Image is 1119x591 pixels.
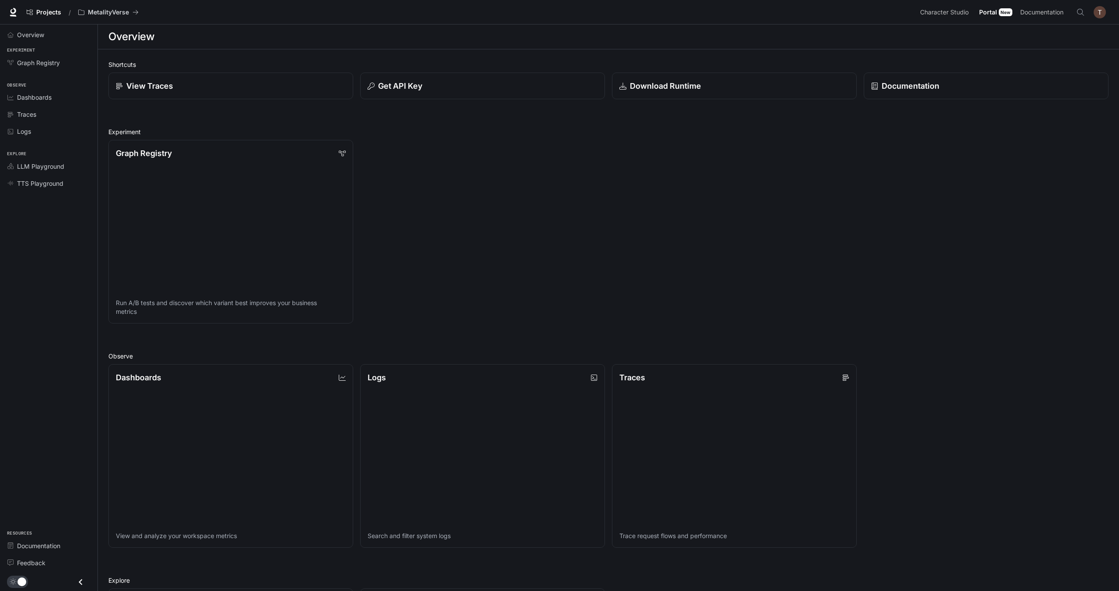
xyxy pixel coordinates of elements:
a: Character Studio [917,3,975,21]
p: Download Runtime [630,80,701,92]
a: DashboardsView and analyze your workspace metrics [108,364,353,548]
button: Open Command Menu [1072,3,1089,21]
p: View and analyze your workspace metrics [116,532,346,540]
p: Trace request flows and performance [619,532,849,540]
p: Documentation [882,80,939,92]
div: New [999,8,1012,16]
span: Dark mode toggle [17,577,26,586]
button: Close drawer [71,573,90,591]
a: PortalNew [976,3,1016,21]
span: LLM Playground [17,162,64,171]
span: Projects [36,9,61,16]
a: Download Runtime [612,73,857,99]
h2: Explore [108,576,1109,585]
a: TTS Playground [3,176,94,191]
span: Feedback [17,558,45,567]
a: LogsSearch and filter system logs [360,364,605,548]
span: Traces [17,110,36,119]
a: LLM Playground [3,159,94,174]
a: Overview [3,27,94,42]
a: Graph Registry [3,55,94,70]
a: Documentation [1017,3,1070,21]
button: User avatar [1091,3,1109,21]
p: MetalityVerse [88,9,129,16]
h2: Observe [108,351,1109,361]
a: Traces [3,107,94,122]
a: Documentation [3,538,94,553]
p: Graph Registry [116,147,172,159]
h2: Experiment [108,127,1109,136]
span: Portal [979,7,997,18]
span: Graph Registry [17,58,60,67]
img: User avatar [1094,6,1106,18]
p: Traces [619,372,645,383]
p: View Traces [126,80,173,92]
span: Dashboards [17,93,52,102]
a: Dashboards [3,90,94,105]
a: Graph RegistryRun A/B tests and discover which variant best improves your business metrics [108,140,353,323]
a: Documentation [864,73,1109,99]
a: View Traces [108,73,353,99]
p: Logs [368,372,386,383]
a: Logs [3,124,94,139]
p: Dashboards [116,372,161,383]
span: Character Studio [920,7,969,18]
button: Get API Key [360,73,605,99]
span: Documentation [17,541,60,550]
p: Run A/B tests and discover which variant best improves your business metrics [116,299,346,316]
span: Overview [17,30,44,39]
a: TracesTrace request flows and performance [612,364,857,548]
button: All workspaces [74,3,142,21]
span: Documentation [1020,7,1063,18]
a: Go to projects [23,3,65,21]
h2: Shortcuts [108,60,1109,69]
p: Search and filter system logs [368,532,598,540]
h1: Overview [108,28,154,45]
span: TTS Playground [17,179,63,188]
a: Feedback [3,555,94,570]
div: / [65,8,74,17]
span: Logs [17,127,31,136]
p: Get API Key [378,80,422,92]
